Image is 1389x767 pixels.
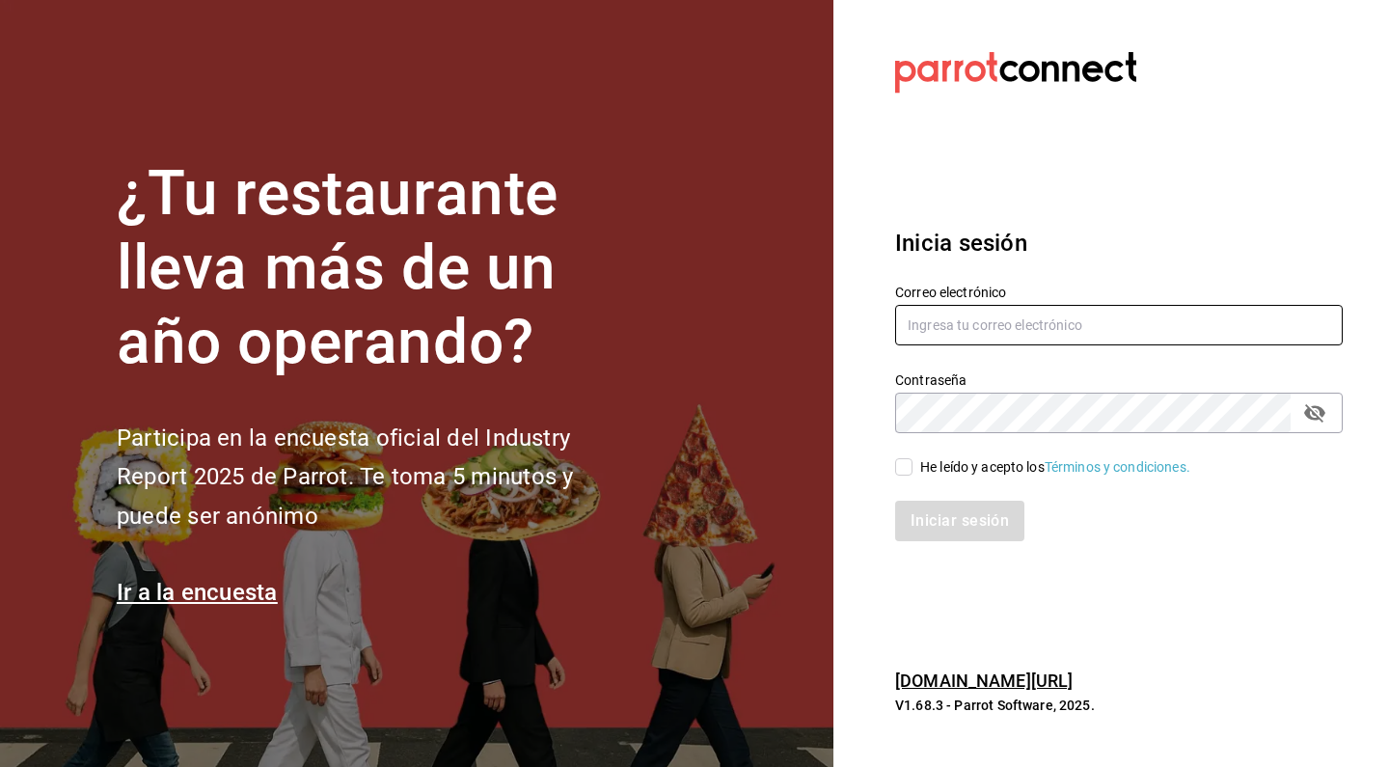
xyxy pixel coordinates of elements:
[895,226,1343,260] h3: Inicia sesión
[117,419,638,536] h2: Participa en la encuesta oficial del Industry Report 2025 de Parrot. Te toma 5 minutos y puede se...
[895,696,1343,715] p: V1.68.3 - Parrot Software, 2025.
[895,305,1343,345] input: Ingresa tu correo electrónico
[895,373,1343,387] label: Contraseña
[117,157,638,379] h1: ¿Tu restaurante lleva más de un año operando?
[1045,459,1190,475] a: Términos y condiciones.
[920,457,1190,478] div: He leído y acepto los
[895,671,1073,691] a: [DOMAIN_NAME][URL]
[895,286,1343,299] label: Correo electrónico
[1298,397,1331,429] button: passwordField
[117,579,278,606] a: Ir a la encuesta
